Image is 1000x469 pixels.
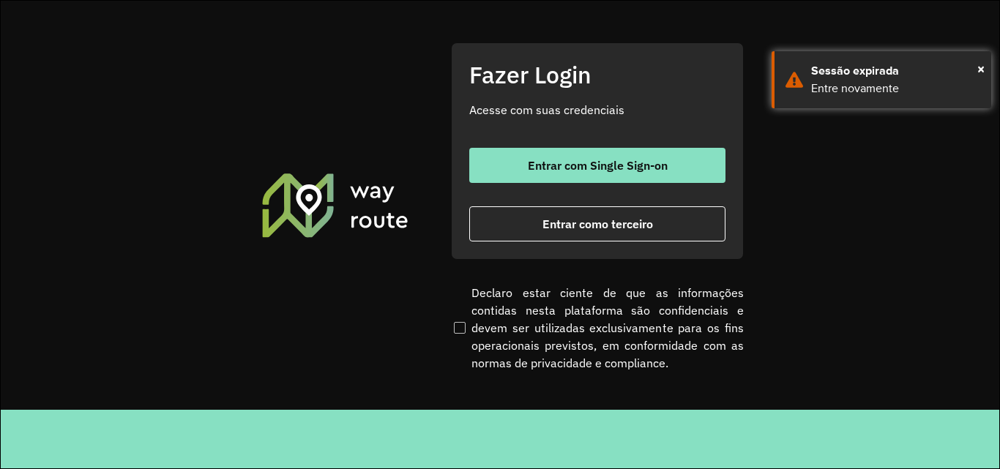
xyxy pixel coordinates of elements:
div: Entre novamente [811,80,980,97]
button: button [469,148,725,183]
p: Acesse com suas credenciais [469,101,725,119]
button: Close [977,58,985,80]
img: Roteirizador AmbevTech [260,171,411,239]
h2: Fazer Login [469,61,725,89]
span: Entrar com Single Sign-on [528,160,668,171]
button: button [469,206,725,241]
span: Entrar como terceiro [542,218,653,230]
span: × [977,58,985,80]
label: Declaro estar ciente de que as informações contidas nesta plataforma são confidenciais e devem se... [451,284,744,372]
div: Sessão expirada [811,62,980,80]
